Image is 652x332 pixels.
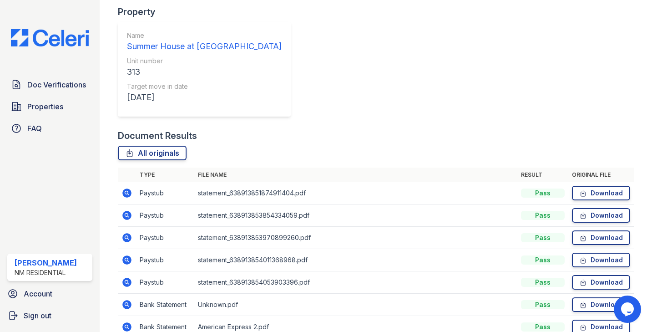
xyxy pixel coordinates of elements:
td: Paystub [136,271,194,294]
a: Download [572,253,630,267]
a: All originals [118,146,187,160]
div: Pass [521,300,565,309]
th: Type [136,168,194,182]
span: Doc Verifications [27,79,86,90]
div: [PERSON_NAME] [15,257,77,268]
a: FAQ [7,119,92,138]
td: Paystub [136,182,194,204]
a: Download [572,208,630,223]
iframe: chat widget [614,296,643,323]
span: Account [24,288,52,299]
td: statement_638913853970899260.pdf [194,227,517,249]
div: Name [127,31,282,40]
div: Pass [521,233,565,242]
a: Download [572,230,630,245]
a: Download [572,186,630,200]
a: Download [572,297,630,312]
a: Properties [7,97,92,116]
th: Original file [568,168,634,182]
td: Paystub [136,204,194,227]
div: Document Results [118,129,197,142]
div: Pass [521,189,565,198]
td: statement_638913853854334059.pdf [194,204,517,227]
div: 313 [127,66,282,78]
span: Sign out [24,310,51,321]
div: Pass [521,211,565,220]
th: File name [194,168,517,182]
div: Property [118,5,298,18]
a: Name Summer House at [GEOGRAPHIC_DATA] [127,31,282,53]
td: Bank Statement [136,294,194,316]
img: CE_Logo_Blue-a8612792a0a2168367f1c8372b55b34899dd931a85d93a1a3d3e32e68fde9ad4.png [4,29,96,46]
div: NM Residential [15,268,77,277]
div: Pass [521,255,565,265]
td: Paystub [136,227,194,249]
div: Pass [521,278,565,287]
a: Download [572,275,630,290]
td: statement_638913854011368968.pdf [194,249,517,271]
div: Target move in date [127,82,282,91]
div: [DATE] [127,91,282,104]
th: Result [517,168,568,182]
td: Paystub [136,249,194,271]
div: Summer House at [GEOGRAPHIC_DATA] [127,40,282,53]
span: FAQ [27,123,42,134]
div: Pass [521,322,565,332]
td: statement_638913851874911404.pdf [194,182,517,204]
td: statement_638913854053903396.pdf [194,271,517,294]
a: Sign out [4,306,96,325]
span: Properties [27,101,63,112]
td: Unknown.pdf [194,294,517,316]
div: Unit number [127,56,282,66]
a: Doc Verifications [7,76,92,94]
a: Account [4,285,96,303]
